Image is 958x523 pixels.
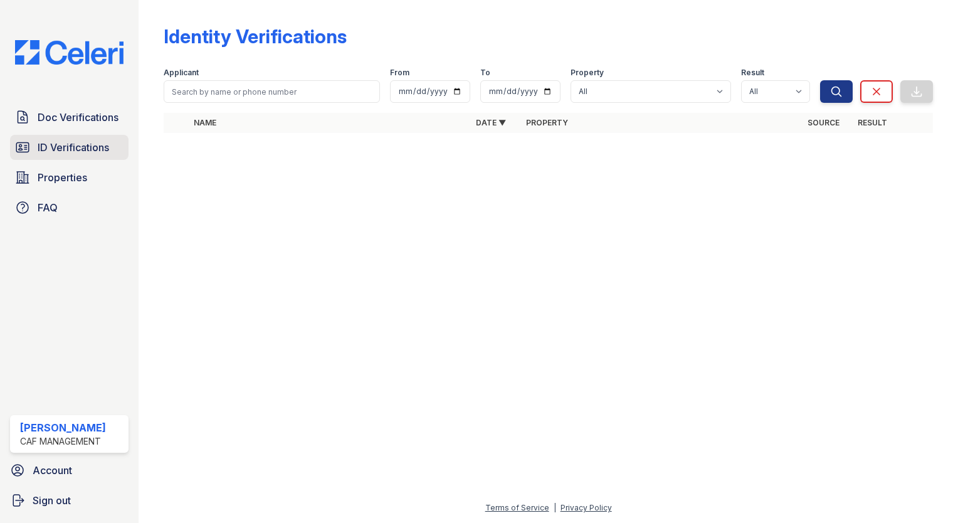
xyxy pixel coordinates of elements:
[561,503,612,512] a: Privacy Policy
[5,458,134,483] a: Account
[38,140,109,155] span: ID Verifications
[485,503,549,512] a: Terms of Service
[164,68,199,78] label: Applicant
[480,68,490,78] label: To
[571,68,604,78] label: Property
[194,118,216,127] a: Name
[390,68,409,78] label: From
[164,25,347,48] div: Identity Verifications
[526,118,568,127] a: Property
[858,118,887,127] a: Result
[10,135,129,160] a: ID Verifications
[33,493,71,508] span: Sign out
[38,170,87,185] span: Properties
[33,463,72,478] span: Account
[5,40,134,65] img: CE_Logo_Blue-a8612792a0a2168367f1c8372b55b34899dd931a85d93a1a3d3e32e68fde9ad4.png
[5,488,134,513] a: Sign out
[38,200,58,215] span: FAQ
[164,80,380,103] input: Search by name or phone number
[554,503,556,512] div: |
[476,118,506,127] a: Date ▼
[20,420,106,435] div: [PERSON_NAME]
[10,105,129,130] a: Doc Verifications
[741,68,764,78] label: Result
[10,165,129,190] a: Properties
[38,110,118,125] span: Doc Verifications
[20,435,106,448] div: CAF Management
[808,118,840,127] a: Source
[10,195,129,220] a: FAQ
